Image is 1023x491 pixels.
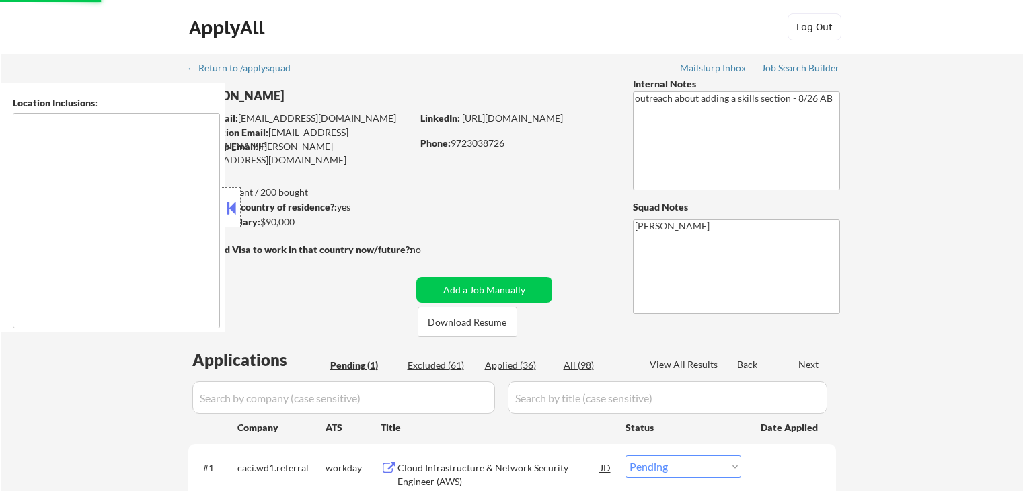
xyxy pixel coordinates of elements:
[187,63,303,76] a: ← Return to /applysquad
[410,243,449,256] div: no
[420,137,451,149] strong: Phone:
[680,63,747,73] div: Mailslurp Inbox
[485,358,552,372] div: Applied (36)
[192,381,495,414] input: Search by company (case sensitive)
[508,381,827,414] input: Search by title (case sensitive)
[418,307,517,337] button: Download Resume
[203,461,227,475] div: #1
[188,87,465,104] div: [PERSON_NAME]
[737,358,759,371] div: Back
[188,243,412,255] strong: Will need Visa to work in that country now/future?:
[626,415,741,439] div: Status
[633,200,840,214] div: Squad Notes
[188,140,412,166] div: [PERSON_NAME][EMAIL_ADDRESS][DOMAIN_NAME]
[650,358,722,371] div: View All Results
[330,358,397,372] div: Pending (1)
[237,461,326,475] div: caci.wd1.referral
[761,421,820,435] div: Date Applied
[420,112,460,124] strong: LinkedIn:
[326,421,381,435] div: ATS
[397,461,601,488] div: Cloud Infrastructure & Network Security Engineer (AWS)
[420,137,611,150] div: 9723038726
[381,421,613,435] div: Title
[188,186,412,199] div: 36 sent / 200 bought
[13,96,220,110] div: Location Inclusions:
[761,63,840,73] div: Job Search Builder
[416,277,552,303] button: Add a Job Manually
[189,16,268,39] div: ApplyAll
[326,461,381,475] div: workday
[188,215,412,229] div: $90,000
[237,421,326,435] div: Company
[189,112,412,125] div: [EMAIL_ADDRESS][DOMAIN_NAME]
[188,200,408,214] div: yes
[633,77,840,91] div: Internal Notes
[564,358,631,372] div: All (98)
[462,112,563,124] a: [URL][DOMAIN_NAME]
[788,13,841,40] button: Log Out
[187,63,303,73] div: ← Return to /applysquad
[188,201,337,213] strong: Can work in country of residence?:
[189,126,412,152] div: [EMAIL_ADDRESS][DOMAIN_NAME]
[192,352,326,368] div: Applications
[408,358,475,372] div: Excluded (61)
[680,63,747,76] a: Mailslurp Inbox
[599,455,613,480] div: JD
[798,358,820,371] div: Next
